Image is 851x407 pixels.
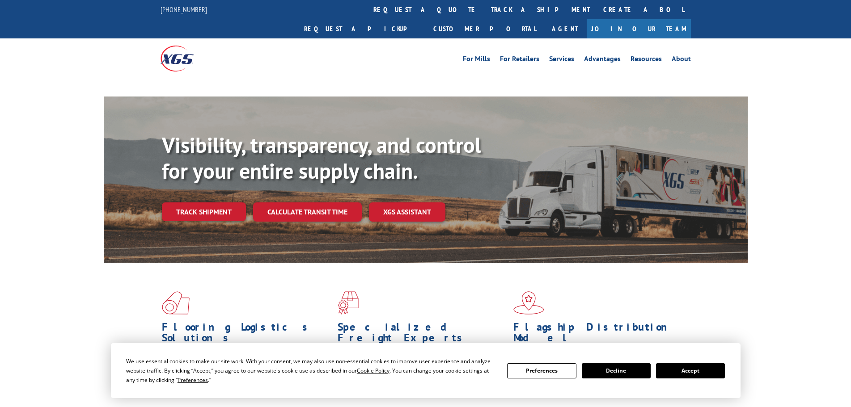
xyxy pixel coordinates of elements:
[162,291,190,315] img: xgs-icon-total-supply-chain-intelligence-red
[656,363,725,378] button: Accept
[587,19,691,38] a: Join Our Team
[427,19,543,38] a: Customer Portal
[338,291,359,315] img: xgs-icon-focused-on-flooring-red
[513,291,544,315] img: xgs-icon-flagship-distribution-model-red
[507,363,576,378] button: Preferences
[463,55,490,65] a: For Mills
[162,322,331,348] h1: Flooring Logistics Solutions
[162,202,246,221] a: Track shipment
[549,55,574,65] a: Services
[338,322,507,348] h1: Specialized Freight Experts
[584,55,621,65] a: Advantages
[513,322,682,348] h1: Flagship Distribution Model
[126,357,496,385] div: We use essential cookies to make our site work. With your consent, we may also use non-essential ...
[162,131,481,185] b: Visibility, transparency, and control for your entire supply chain.
[582,363,651,378] button: Decline
[631,55,662,65] a: Resources
[297,19,427,38] a: Request a pickup
[369,202,445,222] a: XGS ASSISTANT
[178,376,208,384] span: Preferences
[500,55,539,65] a: For Retailers
[111,343,741,398] div: Cookie Consent Prompt
[672,55,691,65] a: About
[161,5,207,14] a: [PHONE_NUMBER]
[253,202,362,222] a: Calculate transit time
[543,19,587,38] a: Agent
[357,367,390,374] span: Cookie Policy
